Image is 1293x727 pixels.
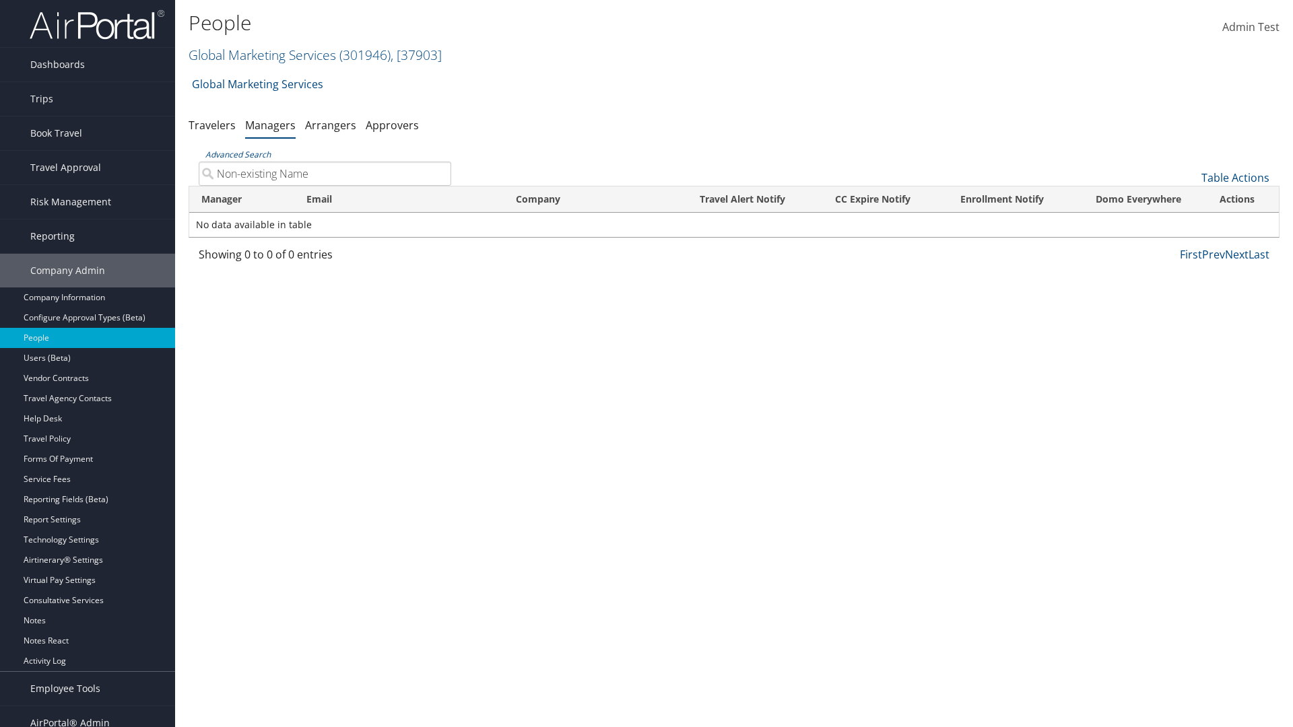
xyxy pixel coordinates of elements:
span: Employee Tools [30,672,100,705]
span: Book Travel [30,116,82,150]
span: Reporting [30,219,75,253]
a: Prev [1202,247,1225,262]
a: First [1180,247,1202,262]
th: Actions [1207,186,1279,213]
span: Trips [30,82,53,116]
div: Showing 0 to 0 of 0 entries [199,246,451,269]
a: Travelers [189,118,236,133]
span: Admin Test [1222,20,1280,34]
a: Arrangers [305,118,356,133]
th: Domo Everywhere [1069,186,1207,213]
span: Company Admin [30,254,105,287]
a: Table Actions [1201,170,1269,185]
a: Approvers [366,118,419,133]
a: Advanced Search [205,149,271,160]
span: Risk Management [30,185,111,219]
a: Admin Test [1222,7,1280,48]
td: No data available in table [189,213,1279,237]
input: Advanced Search [199,162,451,186]
span: Dashboards [30,48,85,81]
a: Global Marketing Services [192,71,323,98]
th: CC Expire Notify: activate to sort column ascending [811,186,934,213]
th: Company: activate to sort column ascending [504,186,673,213]
th: Manager: activate to sort column descending [189,186,294,213]
h1: People [189,9,916,37]
img: airportal-logo.png [30,9,164,40]
a: Global Marketing Services [189,46,442,64]
a: Next [1225,247,1249,262]
th: Email: activate to sort column ascending [294,186,504,213]
th: Enrollment Notify: activate to sort column ascending [935,186,1069,213]
a: Managers [245,118,296,133]
span: , [ 37903 ] [391,46,442,64]
span: Travel Approval [30,151,101,184]
span: ( 301946 ) [339,46,391,64]
a: Last [1249,247,1269,262]
th: Travel Alert Notify: activate to sort column ascending [673,186,811,213]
